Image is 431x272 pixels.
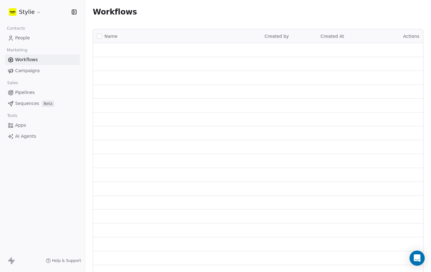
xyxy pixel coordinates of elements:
span: Beta [42,101,54,107]
span: Sales [4,78,21,88]
a: SequencesBeta [5,98,80,109]
span: Tools [4,111,20,120]
span: Apps [15,122,26,129]
a: Workflows [5,55,80,65]
a: Campaigns [5,66,80,76]
span: Marketing [4,45,30,55]
a: Apps [5,120,80,130]
span: Sequences [15,100,39,107]
span: Campaigns [15,67,40,74]
span: Pipelines [15,89,35,96]
span: AI Agents [15,133,36,140]
span: Name [104,33,117,40]
span: Help & Support [52,258,81,263]
span: People [15,35,30,41]
a: AI Agents [5,131,80,142]
a: Help & Support [46,258,81,263]
span: Contacts [4,24,28,33]
button: Stylie [8,7,43,17]
span: Actions [403,34,419,39]
span: Created by [265,34,289,39]
span: Workflows [15,56,38,63]
span: Workflows [93,8,137,16]
a: Pipelines [5,87,80,98]
span: Stylie [19,8,35,16]
a: People [5,33,80,43]
img: stylie-square-yellow.svg [9,8,16,16]
div: Open Intercom Messenger [410,251,425,266]
span: Created At [321,34,344,39]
